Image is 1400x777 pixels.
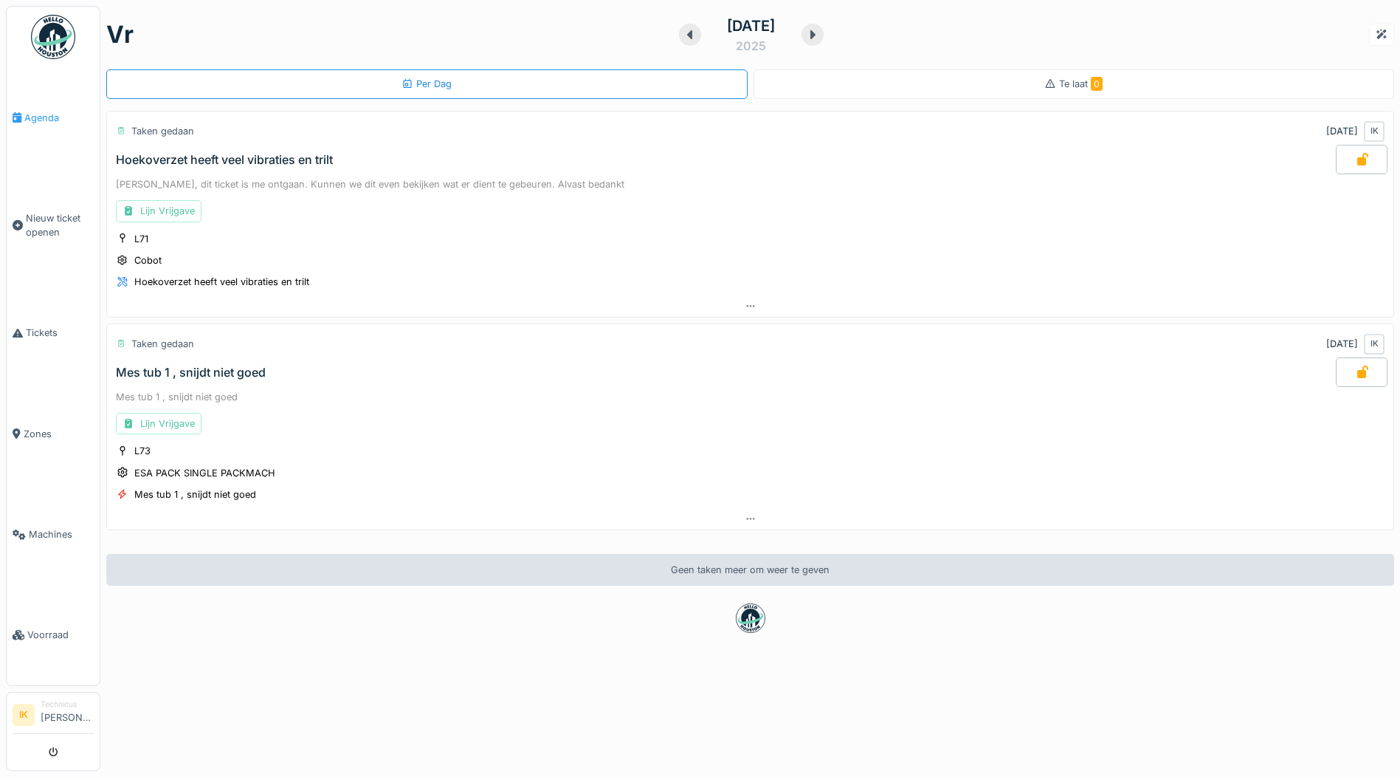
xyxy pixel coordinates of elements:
[134,253,162,267] div: Cobot
[131,337,194,351] div: Taken gedaan
[116,390,1385,404] div: Mes tub 1 , snijdt niet goed
[41,699,94,730] li: [PERSON_NAME]
[134,487,256,502] div: Mes tub 1 , snijdt niet goed
[736,603,765,633] img: badge-BVDL4wpA.svg
[7,168,100,283] a: Nieuw ticket openen
[131,124,194,138] div: Taken gedaan
[134,466,275,480] div: ESA PACK SINGLE PACKMACH
[727,15,775,37] div: [DATE]
[116,413,201,434] div: Lijn Vrijgave
[401,77,452,91] div: Per Dag
[106,554,1394,586] div: Geen taken meer om weer te geven
[116,200,201,222] div: Lijn Vrijgave
[134,232,148,246] div: L71
[7,585,100,685] a: Voorraad
[134,444,151,458] div: L73
[1326,124,1358,138] div: [DATE]
[26,326,94,340] span: Tickets
[27,628,94,642] span: Voorraad
[134,275,309,289] div: Hoekoverzet heeft veel vibraties en trilt
[41,699,94,710] div: Technicus
[31,15,75,59] img: Badge_color-CXgf-gQk.svg
[1364,334,1385,355] div: IK
[26,211,94,239] span: Nieuw ticket openen
[736,37,766,55] div: 2025
[24,111,94,125] span: Agenda
[13,704,35,726] li: IK
[13,699,94,734] a: IK Technicus[PERSON_NAME]
[116,153,333,167] div: Hoekoverzet heeft veel vibraties en trilt
[24,427,94,441] span: Zones
[116,366,266,380] div: Mes tub 1 , snijdt niet goed
[116,177,1385,191] div: [PERSON_NAME], dit ticket is me ontgaan. Kunnen we dit even bekijken wat er dient te gebeuren. Al...
[7,383,100,484] a: Zones
[7,283,100,383] a: Tickets
[1364,121,1385,142] div: IK
[1091,77,1103,91] span: 0
[29,527,94,541] span: Machines
[7,485,100,585] a: Machines
[1059,78,1103,89] span: Te laat
[106,21,134,49] h1: vr
[1326,337,1358,351] div: [DATE]
[7,67,100,168] a: Agenda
